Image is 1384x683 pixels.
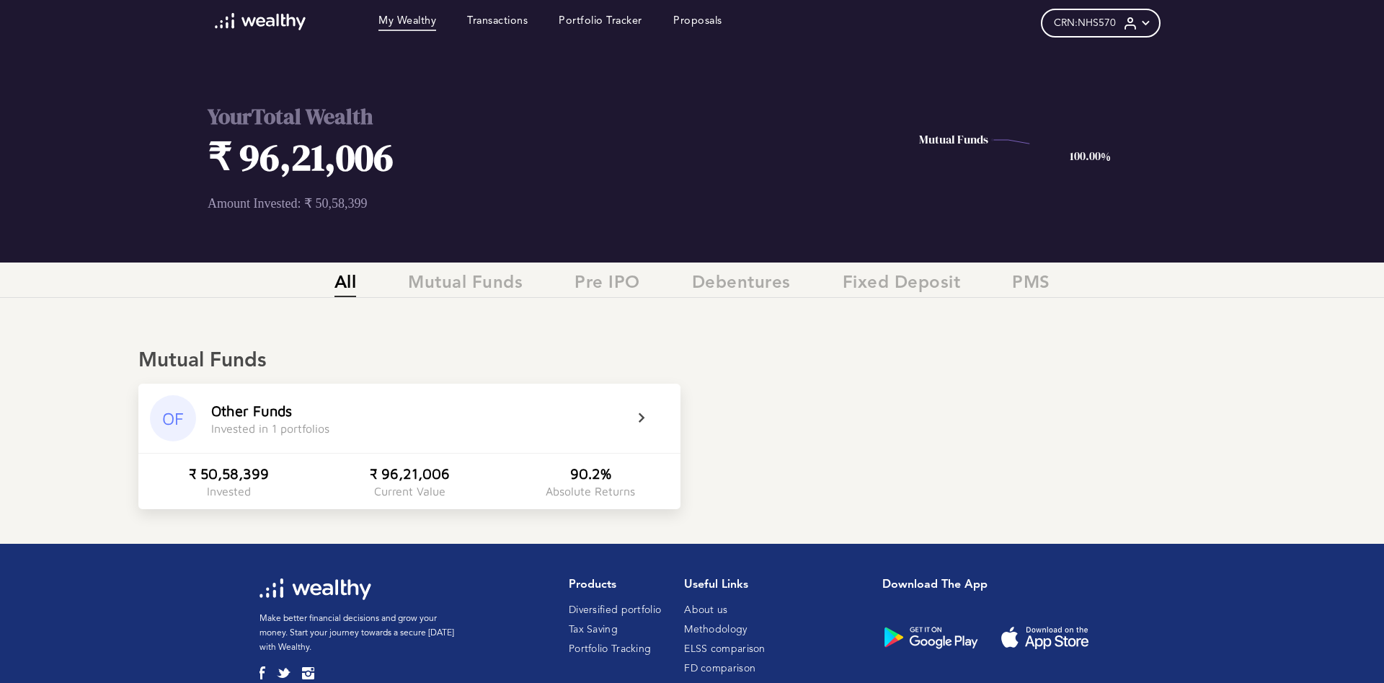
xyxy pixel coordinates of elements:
div: Invested in 1 portfolios [211,422,329,435]
a: About us [684,605,727,615]
h1: Useful Links [684,578,766,592]
a: Transactions [467,15,528,31]
p: Amount Invested: ₹ 50,58,399 [208,195,796,211]
a: Methodology [684,625,747,635]
a: Portfolio Tracker [559,15,642,31]
text: Mutual Funds [919,131,988,147]
a: Diversified portfolio [569,605,661,615]
div: ₹ 50,58,399 [189,465,269,482]
a: ELSS comparison [684,644,766,654]
div: Absolute Returns [546,485,635,498]
div: Other Funds [211,402,292,419]
span: Mutual Funds [408,273,523,297]
span: Debentures [692,273,791,297]
span: PMS [1012,273,1050,297]
h2: Your Total Wealth [208,102,796,131]
img: wl-logo-white.svg [259,578,371,600]
span: All [334,273,357,297]
h1: Products [569,578,661,592]
h1: Download the app [882,578,1113,592]
div: OF [150,395,196,441]
span: Fixed Deposit [843,273,961,297]
a: Tax Saving [569,625,618,635]
a: My Wealthy [378,15,436,31]
div: Current Value [374,485,445,498]
span: CRN: NHS570 [1054,17,1116,30]
div: 90.2% [570,465,611,482]
a: FD comparison [684,664,755,674]
h1: ₹ 96,21,006 [208,131,796,182]
div: Mutual Funds [138,349,1246,374]
div: ₹ 96,21,006 [370,465,450,482]
p: Make better financial decisions and grow your money. Start your journey towards a secure [DATE] w... [259,612,458,655]
text: 100.00% [1070,148,1111,164]
span: Pre IPO [575,273,640,297]
a: Portfolio Tracking [569,644,651,654]
iframe: Chat [1323,618,1373,672]
div: Invested [207,485,251,498]
a: Proposals [673,15,722,31]
img: wl-logo-white.svg [215,13,306,30]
